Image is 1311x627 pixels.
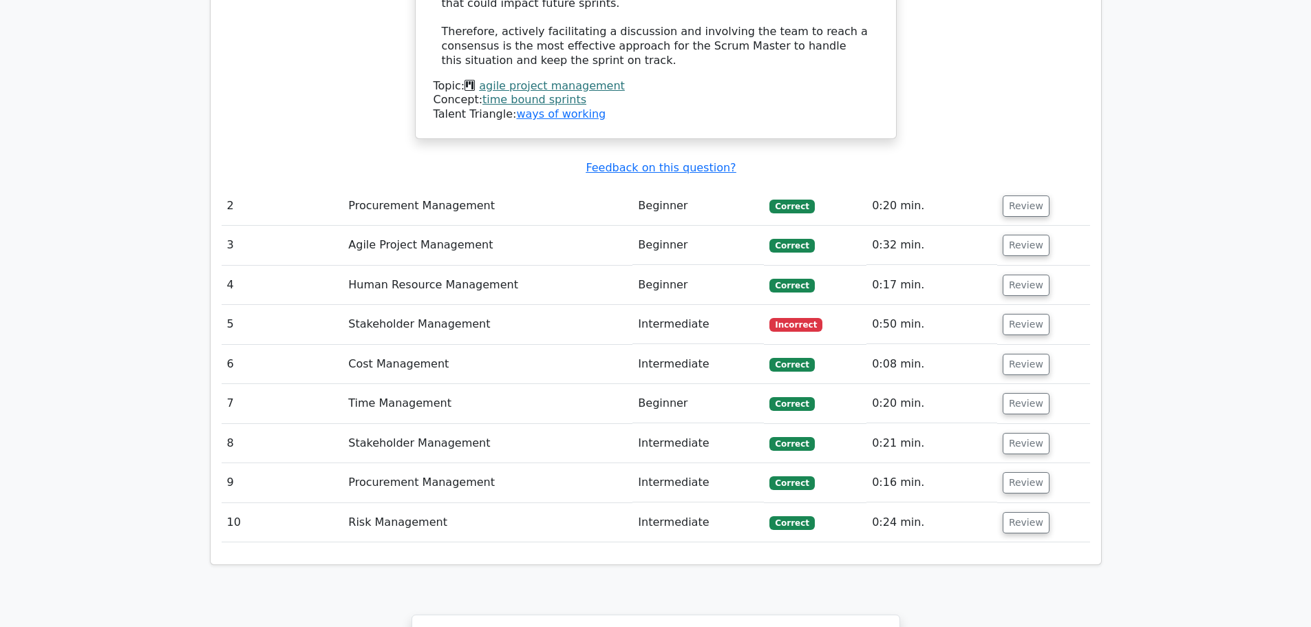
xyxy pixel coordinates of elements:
[479,79,625,92] a: agile project management
[343,463,632,502] td: Procurement Management
[632,384,764,423] td: Beginner
[1003,235,1049,256] button: Review
[222,226,343,265] td: 3
[632,226,764,265] td: Beginner
[769,397,814,411] span: Correct
[343,305,632,344] td: Stakeholder Management
[632,503,764,542] td: Intermediate
[866,266,997,305] td: 0:17 min.
[632,463,764,502] td: Intermediate
[632,266,764,305] td: Beginner
[343,226,632,265] td: Agile Project Management
[1003,314,1049,335] button: Review
[632,187,764,226] td: Beginner
[769,358,814,372] span: Correct
[1003,512,1049,533] button: Review
[434,79,878,94] div: Topic:
[222,503,343,542] td: 10
[632,345,764,384] td: Intermediate
[866,424,997,463] td: 0:21 min.
[343,187,632,226] td: Procurement Management
[343,266,632,305] td: Human Resource Management
[1003,433,1049,454] button: Review
[769,516,814,530] span: Correct
[866,226,997,265] td: 0:32 min.
[434,79,878,122] div: Talent Triangle:
[632,305,764,344] td: Intermediate
[866,187,997,226] td: 0:20 min.
[343,503,632,542] td: Risk Management
[222,463,343,502] td: 9
[1003,354,1049,375] button: Review
[769,279,814,293] span: Correct
[222,266,343,305] td: 4
[516,107,606,120] a: ways of working
[769,437,814,451] span: Correct
[482,93,586,106] a: time bound sprints
[769,476,814,490] span: Correct
[586,161,736,174] a: Feedback on this question?
[866,384,997,423] td: 0:20 min.
[343,424,632,463] td: Stakeholder Management
[222,424,343,463] td: 8
[222,187,343,226] td: 2
[343,384,632,423] td: Time Management
[632,424,764,463] td: Intermediate
[769,318,822,332] span: Incorrect
[1003,195,1049,217] button: Review
[1003,393,1049,414] button: Review
[769,239,814,253] span: Correct
[343,345,632,384] td: Cost Management
[434,93,878,107] div: Concept:
[222,305,343,344] td: 5
[866,345,997,384] td: 0:08 min.
[1003,472,1049,493] button: Review
[866,503,997,542] td: 0:24 min.
[222,384,343,423] td: 7
[769,200,814,213] span: Correct
[222,345,343,384] td: 6
[1003,275,1049,296] button: Review
[866,463,997,502] td: 0:16 min.
[866,305,997,344] td: 0:50 min.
